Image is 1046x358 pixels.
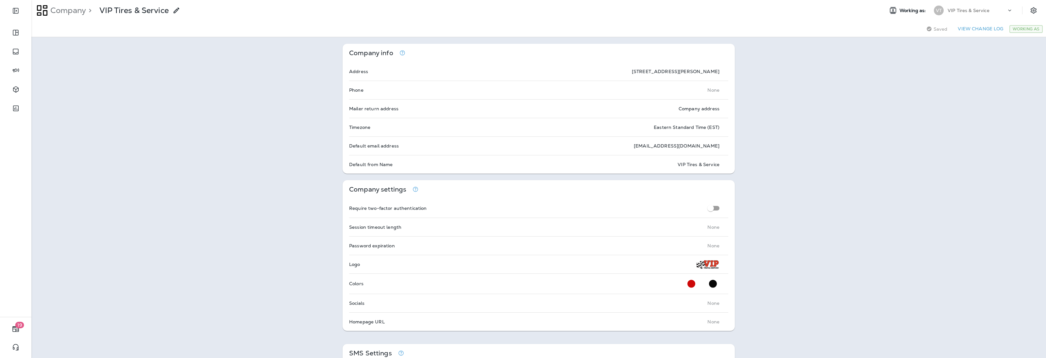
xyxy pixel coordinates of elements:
[349,87,363,93] p: Phone
[48,6,86,15] p: Company
[15,322,24,328] span: 19
[7,4,25,17] button: Expand Sidebar
[349,319,385,324] p: Homepage URL
[696,258,719,270] img: VIP_Logo.png
[707,87,719,93] p: None
[86,6,92,15] p: >
[900,8,927,13] span: Working as:
[706,277,719,290] button: Secondary Color
[349,125,370,130] p: Timezone
[349,225,401,230] p: Session timeout length
[707,243,719,248] p: None
[685,277,698,290] button: Primary Color
[934,26,948,32] span: Saved
[632,69,719,74] p: [STREET_ADDRESS][PERSON_NAME]
[654,125,719,130] p: Eastern Standard Time (EST)
[707,319,719,324] p: None
[349,206,427,211] p: Require two-factor authentication
[1009,25,1043,33] div: Working As
[707,225,719,230] p: None
[934,6,944,15] div: VT
[955,24,1006,34] button: View Change Log
[678,162,719,167] p: VIP Tires & Service
[349,162,393,167] p: Default from Name
[349,143,399,148] p: Default email address
[349,281,363,286] p: Colors
[349,350,392,356] p: SMS Settings
[349,69,368,74] p: Address
[349,301,364,306] p: Socials
[349,187,406,192] p: Company settings
[634,143,719,148] p: [EMAIL_ADDRESS][DOMAIN_NAME]
[99,6,169,15] p: VIP Tires & Service
[7,322,25,335] button: 19
[349,243,395,248] p: Password expiration
[349,262,360,267] p: Logo
[349,50,393,56] p: Company info
[1028,5,1039,16] button: Settings
[349,106,398,111] p: Mailer return address
[948,8,989,13] p: VIP Tires & Service
[707,301,719,306] p: None
[679,106,719,111] p: Company address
